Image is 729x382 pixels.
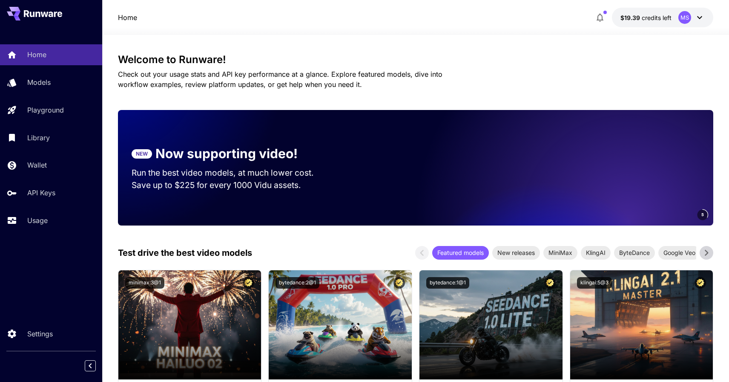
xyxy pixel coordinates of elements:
[118,70,442,89] span: Check out your usage stats and API key performance at a glance. Explore featured models, dive int...
[27,160,47,170] p: Wallet
[614,248,655,257] span: ByteDance
[620,14,642,21] span: $19.39
[27,329,53,339] p: Settings
[155,144,298,163] p: Now supporting video!
[419,270,563,379] img: alt
[136,150,148,158] p: NEW
[393,277,405,289] button: Certified Model – Vetted for best performance and includes a commercial license.
[658,246,700,260] div: Google Veo
[118,270,261,379] img: alt
[27,105,64,115] p: Playground
[27,77,51,87] p: Models
[432,246,489,260] div: Featured models
[118,12,137,23] nav: breadcrumb
[581,248,611,257] span: KlingAI
[85,360,96,371] button: Collapse sidebar
[243,277,254,289] button: Certified Model – Vetted for best performance and includes a commercial license.
[642,14,672,21] span: credits left
[269,270,412,379] img: alt
[543,246,577,260] div: MiniMax
[581,246,611,260] div: KlingAI
[658,248,700,257] span: Google Veo
[426,277,469,289] button: bytedance:1@1
[27,133,50,143] p: Library
[276,277,319,289] button: bytedance:2@1
[432,248,489,257] span: Featured models
[612,8,713,27] button: $19.3872MS
[27,49,46,60] p: Home
[91,358,102,373] div: Collapse sidebar
[620,13,672,22] div: $19.3872
[544,277,556,289] button: Certified Model – Vetted for best performance and includes a commercial license.
[543,248,577,257] span: MiniMax
[132,179,330,191] p: Save up to $225 for every 1000 Vidu assets.
[132,167,330,179] p: Run the best video models, at much lower cost.
[27,188,55,198] p: API Keys
[570,270,713,379] img: alt
[577,277,612,289] button: klingai:5@3
[701,211,704,218] span: 5
[614,246,655,260] div: ByteDance
[492,246,540,260] div: New releases
[492,248,540,257] span: New releases
[27,215,48,226] p: Usage
[118,54,713,66] h3: Welcome to Runware!
[695,277,706,289] button: Certified Model – Vetted for best performance and includes a commercial license.
[125,277,164,289] button: minimax:3@1
[118,12,137,23] a: Home
[118,246,252,259] p: Test drive the best video models
[678,11,691,24] div: MS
